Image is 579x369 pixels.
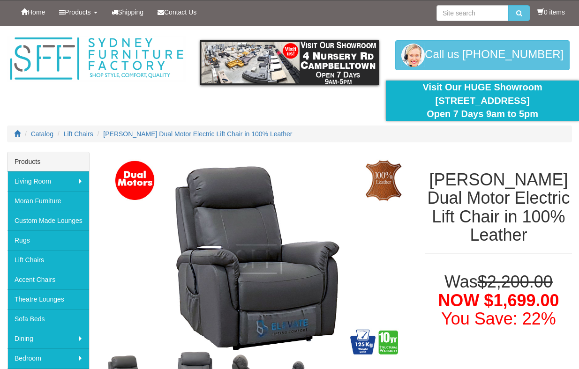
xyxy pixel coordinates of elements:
a: Bedroom [8,348,89,368]
a: Lift Chairs [8,250,89,270]
span: NOW $1,699.00 [438,291,559,310]
div: Visit Our HUGE Showroom [STREET_ADDRESS] Open 7 Days 9am to 5pm [393,81,572,121]
div: Products [8,152,89,171]
a: [PERSON_NAME] Dual Motor Electric Lift Chair in 100% Leather [103,130,292,138]
a: Home [14,0,52,24]
a: Rugs [8,230,89,250]
a: Lift Chairs [64,130,93,138]
a: Contact Us [150,0,203,24]
a: Accent Chairs [8,270,89,289]
a: Shipping [105,0,151,24]
a: Custom Made Lounges [8,211,89,230]
a: Dining [8,329,89,348]
a: Products [52,0,104,24]
a: Living Room [8,171,89,191]
li: 0 items [537,7,565,17]
font: You Save: 22% [441,309,556,328]
h1: [PERSON_NAME] Dual Motor Electric Lift Chair in 100% Leather [425,170,572,244]
del: $2,200.00 [478,272,553,291]
h1: Was [425,273,572,328]
a: Moran Furniture [8,191,89,211]
span: Shipping [118,8,144,16]
span: Home [28,8,45,16]
img: Sydney Furniture Factory [7,36,186,82]
input: Site search [436,5,508,21]
img: showroom.gif [200,40,379,85]
a: Catalog [31,130,53,138]
a: Sofa Beds [8,309,89,329]
span: Contact Us [164,8,196,16]
span: Products [65,8,90,16]
a: Theatre Lounges [8,289,89,309]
